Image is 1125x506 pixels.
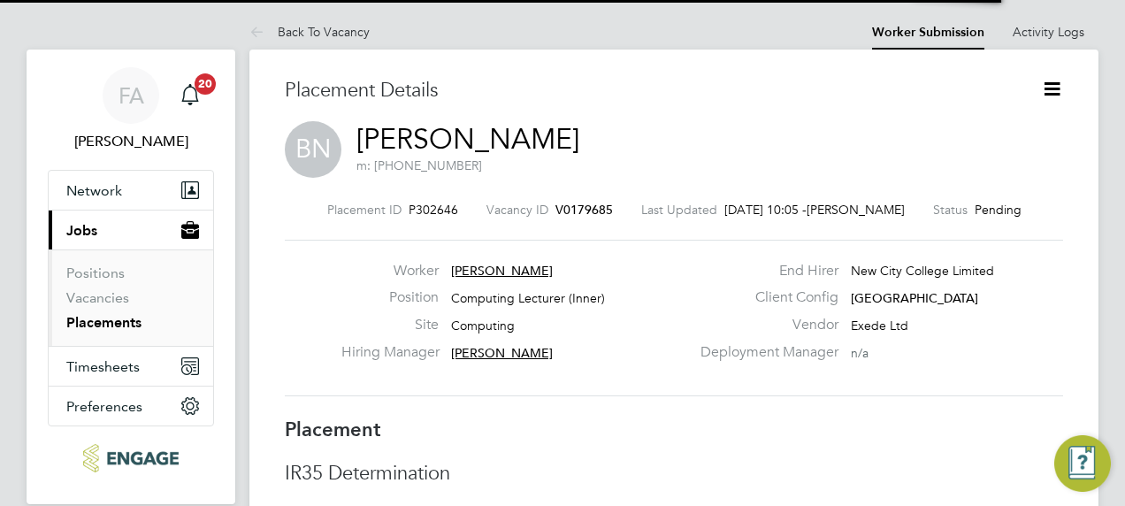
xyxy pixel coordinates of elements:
[48,67,214,152] a: FA[PERSON_NAME]
[690,262,838,280] label: End Hirer
[285,461,1063,487] h3: IR35 Determination
[641,202,717,218] label: Last Updated
[66,314,142,331] a: Placements
[933,202,968,218] label: Status
[49,347,213,386] button: Timesheets
[486,202,548,218] label: Vacancy ID
[872,25,984,40] a: Worker Submission
[49,211,213,249] button: Jobs
[49,171,213,210] button: Network
[341,262,439,280] label: Worker
[851,263,994,279] span: New City College Limited
[555,202,613,218] span: V0179685
[356,157,482,173] span: m: [PHONE_NUMBER]
[327,202,402,218] label: Placement ID
[49,249,213,346] div: Jobs
[49,387,213,425] button: Preferences
[451,263,553,279] span: [PERSON_NAME]
[1013,24,1084,40] a: Activity Logs
[409,202,458,218] span: P302646
[66,398,142,415] span: Preferences
[690,288,838,307] label: Client Config
[249,24,370,40] a: Back To Vacancy
[285,418,381,441] b: Placement
[66,182,122,199] span: Network
[285,121,341,178] span: BN
[451,290,605,306] span: Computing Lecturer (Inner)
[851,345,869,361] span: n/a
[341,343,439,362] label: Hiring Manager
[451,345,553,361] span: [PERSON_NAME]
[66,289,129,306] a: Vacancies
[66,358,140,375] span: Timesheets
[807,202,905,218] span: [PERSON_NAME]
[48,444,214,472] a: Go to home page
[341,316,439,334] label: Site
[851,290,978,306] span: [GEOGRAPHIC_DATA]
[851,318,908,333] span: Exede Ltd
[119,84,144,107] span: FA
[66,222,97,239] span: Jobs
[83,444,178,472] img: ncclondon-logo-retina.png
[451,318,515,333] span: Computing
[356,122,579,157] a: [PERSON_NAME]
[1054,435,1111,492] button: Engage Resource Center
[172,67,208,124] a: 20
[724,202,807,218] span: [DATE] 10:05 -
[48,131,214,152] span: Fraz Arshad
[690,316,838,334] label: Vendor
[975,202,1022,218] span: Pending
[66,264,125,281] a: Positions
[195,73,216,95] span: 20
[341,288,439,307] label: Position
[690,343,838,362] label: Deployment Manager
[285,78,1014,103] h3: Placement Details
[27,50,235,504] nav: Main navigation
